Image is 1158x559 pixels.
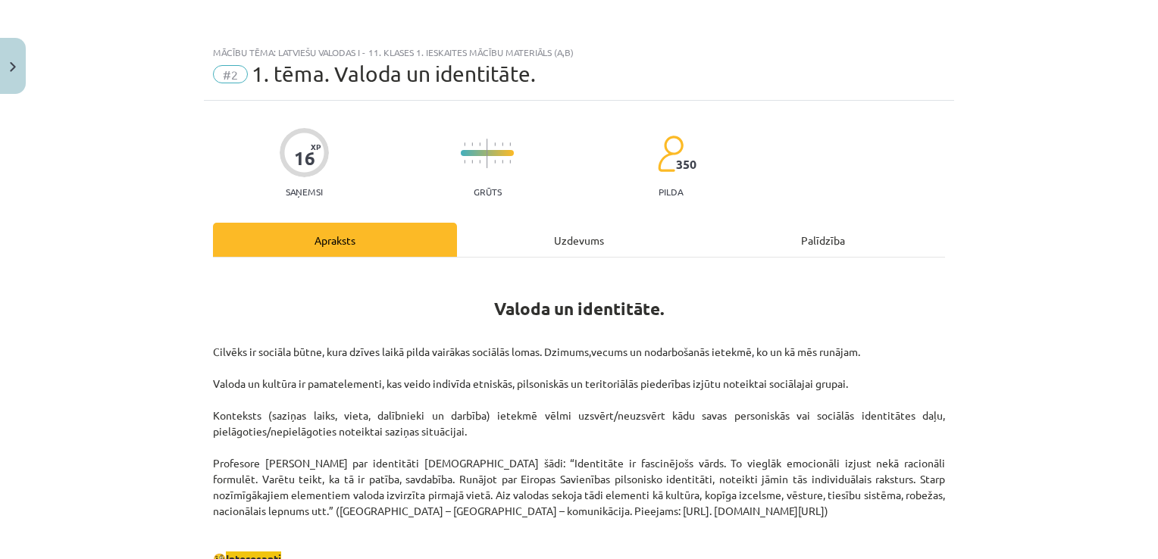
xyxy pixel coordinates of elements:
img: icon-short-line-57e1e144782c952c97e751825c79c345078a6d821885a25fce030b3d8c18986b.svg [509,142,511,146]
div: 16 [294,148,315,169]
img: icon-long-line-d9ea69661e0d244f92f715978eff75569469978d946b2353a9bb055b3ed8787d.svg [487,139,488,168]
img: icon-short-line-57e1e144782c952c97e751825c79c345078a6d821885a25fce030b3d8c18986b.svg [471,160,473,164]
img: icon-short-line-57e1e144782c952c97e751825c79c345078a6d821885a25fce030b3d8c18986b.svg [509,160,511,164]
img: icon-short-line-57e1e144782c952c97e751825c79c345078a6d821885a25fce030b3d8c18986b.svg [464,160,465,164]
img: icon-short-line-57e1e144782c952c97e751825c79c345078a6d821885a25fce030b3d8c18986b.svg [479,160,480,164]
div: Uzdevums [457,223,701,257]
img: students-c634bb4e5e11cddfef0936a35e636f08e4e9abd3cc4e673bd6f9a4125e45ecb1.svg [657,135,684,173]
span: #2 [213,65,248,83]
span: XP [311,142,321,151]
img: icon-short-line-57e1e144782c952c97e751825c79c345078a6d821885a25fce030b3d8c18986b.svg [464,142,465,146]
img: icon-close-lesson-0947bae3869378f0d4975bcd49f059093ad1ed9edebbc8119c70593378902aed.svg [10,62,16,72]
p: Saņemsi [280,186,329,197]
p: Grūts [474,186,502,197]
b: Valoda un identitāte. [494,298,665,320]
img: icon-short-line-57e1e144782c952c97e751825c79c345078a6d821885a25fce030b3d8c18986b.svg [471,142,473,146]
span: 1. tēma. Valoda un identitāte. [252,61,536,86]
img: icon-short-line-57e1e144782c952c97e751825c79c345078a6d821885a25fce030b3d8c18986b.svg [494,160,496,164]
p: pilda [659,186,683,197]
img: icon-short-line-57e1e144782c952c97e751825c79c345078a6d821885a25fce030b3d8c18986b.svg [494,142,496,146]
img: icon-short-line-57e1e144782c952c97e751825c79c345078a6d821885a25fce030b3d8c18986b.svg [479,142,480,146]
img: icon-short-line-57e1e144782c952c97e751825c79c345078a6d821885a25fce030b3d8c18986b.svg [502,160,503,164]
div: Palīdzība [701,223,945,257]
div: Apraksts [213,223,457,257]
span: 350 [676,158,696,171]
div: Mācību tēma: Latviešu valodas i - 11. klases 1. ieskaites mācību materiāls (a,b) [213,47,945,58]
img: icon-short-line-57e1e144782c952c97e751825c79c345078a6d821885a25fce030b3d8c18986b.svg [502,142,503,146]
